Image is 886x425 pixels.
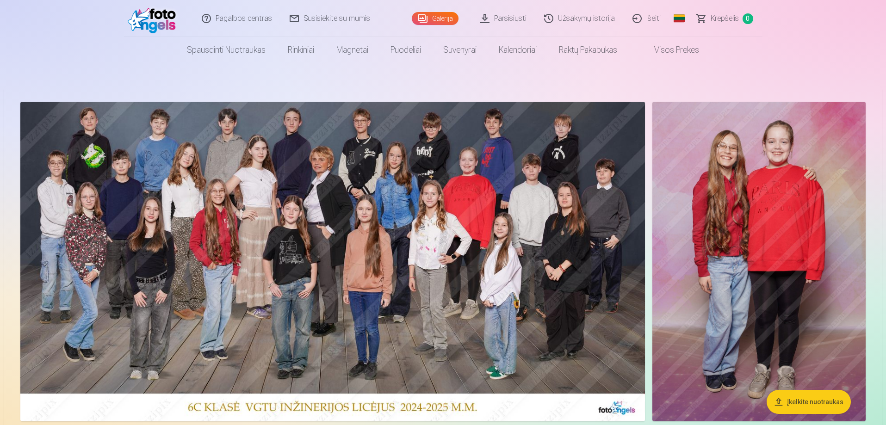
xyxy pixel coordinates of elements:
[176,37,277,63] a: Spausdinti nuotraukas
[412,12,458,25] a: Galerija
[277,37,325,63] a: Rinkiniai
[432,37,488,63] a: Suvenyrai
[548,37,628,63] a: Raktų pakabukas
[711,13,739,24] span: Krepšelis
[767,390,851,414] button: Įkelkite nuotraukas
[743,13,753,24] span: 0
[379,37,432,63] a: Puodeliai
[128,4,181,33] img: /fa5
[325,37,379,63] a: Magnetai
[488,37,548,63] a: Kalendoriai
[628,37,710,63] a: Visos prekės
